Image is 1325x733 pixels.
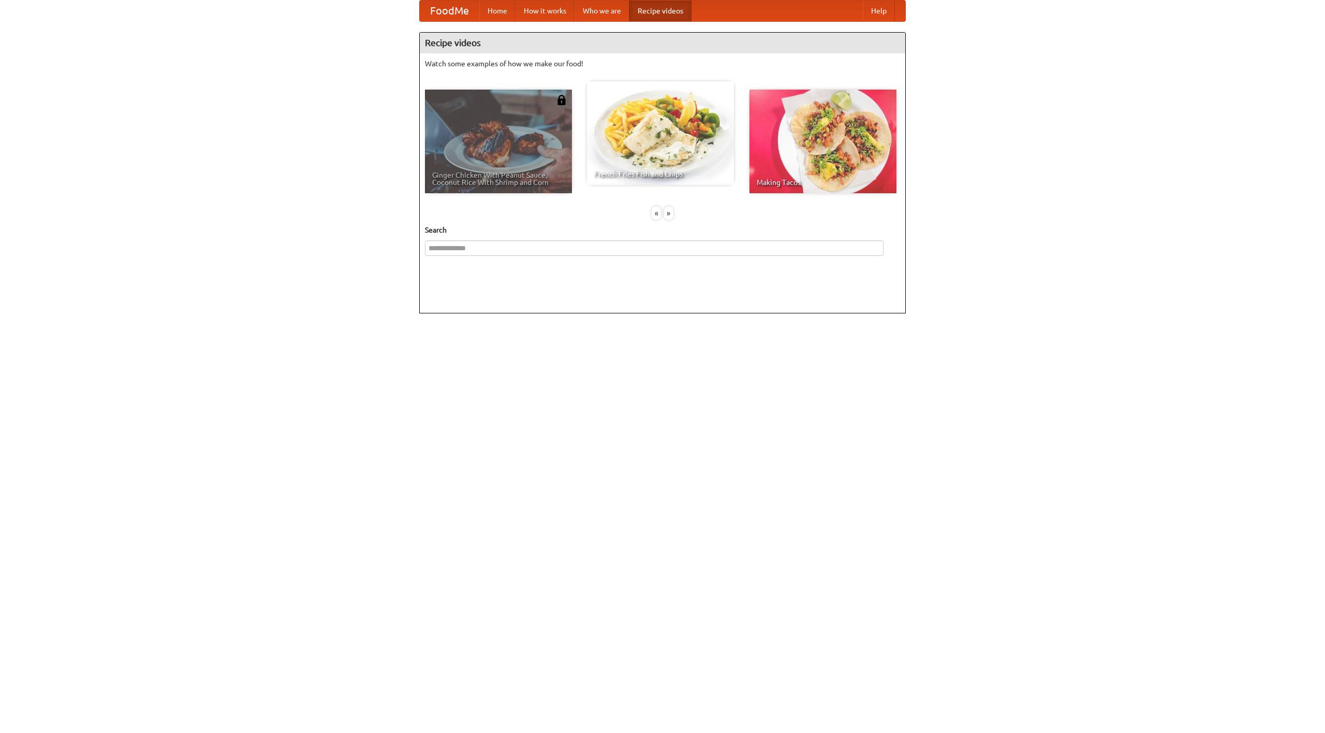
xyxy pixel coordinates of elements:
span: Making Tacos [757,179,889,186]
h4: Recipe videos [420,33,905,53]
a: How it works [516,1,575,21]
div: » [664,207,673,220]
a: Recipe videos [629,1,691,21]
a: Home [479,1,516,21]
a: Who we are [575,1,629,21]
a: French Fries Fish and Chips [587,81,734,185]
a: Help [863,1,895,21]
h5: Search [425,225,900,235]
span: French Fries Fish and Chips [594,170,727,178]
a: Making Tacos [749,90,896,193]
img: 483408.png [556,95,567,105]
div: « [652,207,661,220]
p: Watch some examples of how we make our food! [425,59,900,69]
a: FoodMe [420,1,479,21]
